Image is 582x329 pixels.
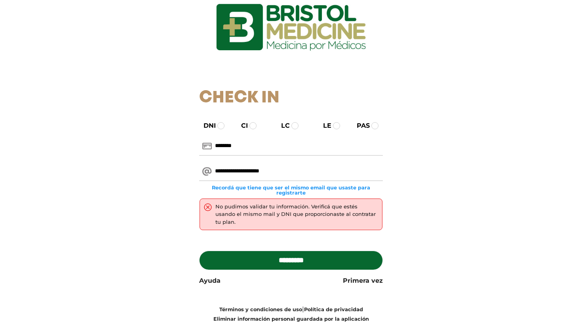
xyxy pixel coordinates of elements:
[343,276,383,286] a: Primera vez
[213,316,369,322] a: Eliminar información personal guardada por la aplicación
[199,185,383,195] small: Recordá que tiene que ser el mismo email que usaste para registrarte
[196,121,216,130] label: DNI
[219,306,302,312] a: Términos y condiciones de uso
[193,304,389,323] div: |
[234,121,248,130] label: CI
[215,203,378,226] div: No pudimos validar tu información. Verificá que estés usando el mismo mail y DNI que proporcionas...
[304,306,363,312] a: Política de privacidad
[199,276,221,286] a: Ayuda
[350,121,370,130] label: PAS
[316,121,331,130] label: LE
[274,121,290,130] label: LC
[199,88,383,108] h1: Check In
